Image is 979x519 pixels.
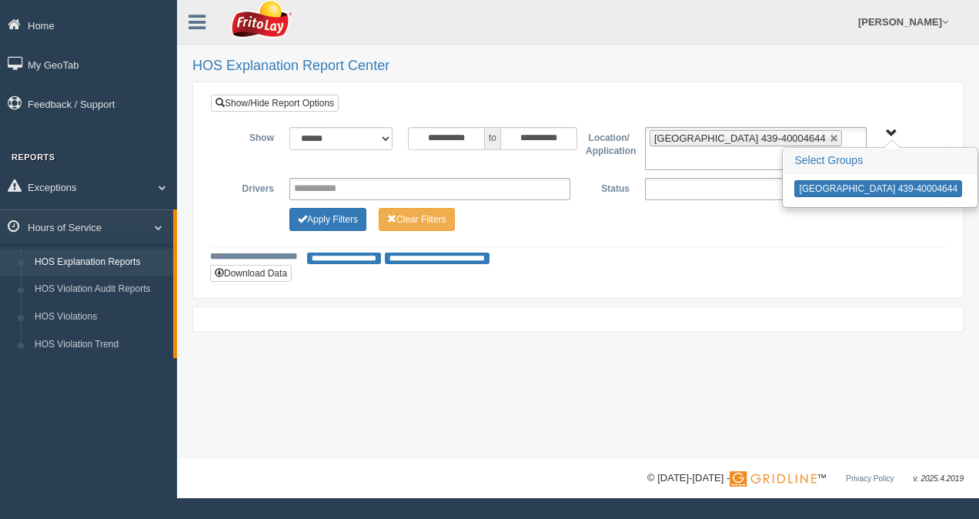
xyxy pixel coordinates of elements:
div: © [DATE]-[DATE] - ™ [647,470,964,487]
span: to [485,127,500,150]
button: Download Data [210,265,292,282]
a: Show/Hide Report Options [211,95,339,112]
button: [GEOGRAPHIC_DATA] 439-40004644 [794,180,962,197]
label: Show [222,127,282,146]
a: HOS Violation Audit Reports [28,276,173,303]
a: HOS Violation Trend [28,331,173,359]
h3: Select Groups [784,149,977,173]
span: v. 2025.4.2019 [914,474,964,483]
span: [GEOGRAPHIC_DATA] 439-40004644 [654,132,826,144]
a: HOS Violations [28,303,173,331]
label: Status [578,178,637,196]
button: Change Filter Options [289,208,366,231]
button: Change Filter Options [379,208,455,231]
h2: HOS Explanation Report Center [192,59,964,74]
a: HOS Explanation Reports [28,249,173,276]
label: Drivers [222,178,282,196]
img: Gridline [730,471,817,487]
a: Privacy Policy [846,474,894,483]
label: Location/ Application [578,127,637,159]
